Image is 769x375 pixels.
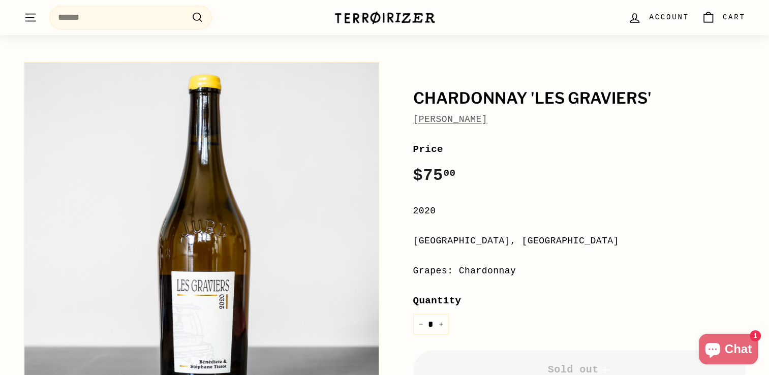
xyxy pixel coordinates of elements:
[434,314,449,335] button: Increase item quantity by one
[413,114,487,124] a: [PERSON_NAME]
[413,234,746,248] div: [GEOGRAPHIC_DATA], [GEOGRAPHIC_DATA]
[723,12,746,23] span: Cart
[696,334,761,367] inbox-online-store-chat: Shopify online store chat
[413,142,746,157] label: Price
[443,168,455,179] sup: 00
[695,3,752,33] a: Cart
[413,293,746,308] label: Quantity
[622,3,695,33] a: Account
[413,90,746,107] h1: Chardonnay 'Les Graviers'
[413,264,746,278] div: Grapes: Chardonnay
[649,12,689,23] span: Account
[413,166,456,185] span: $75
[413,314,449,335] input: quantity
[413,314,428,335] button: Reduce item quantity by one
[413,204,746,218] div: 2020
